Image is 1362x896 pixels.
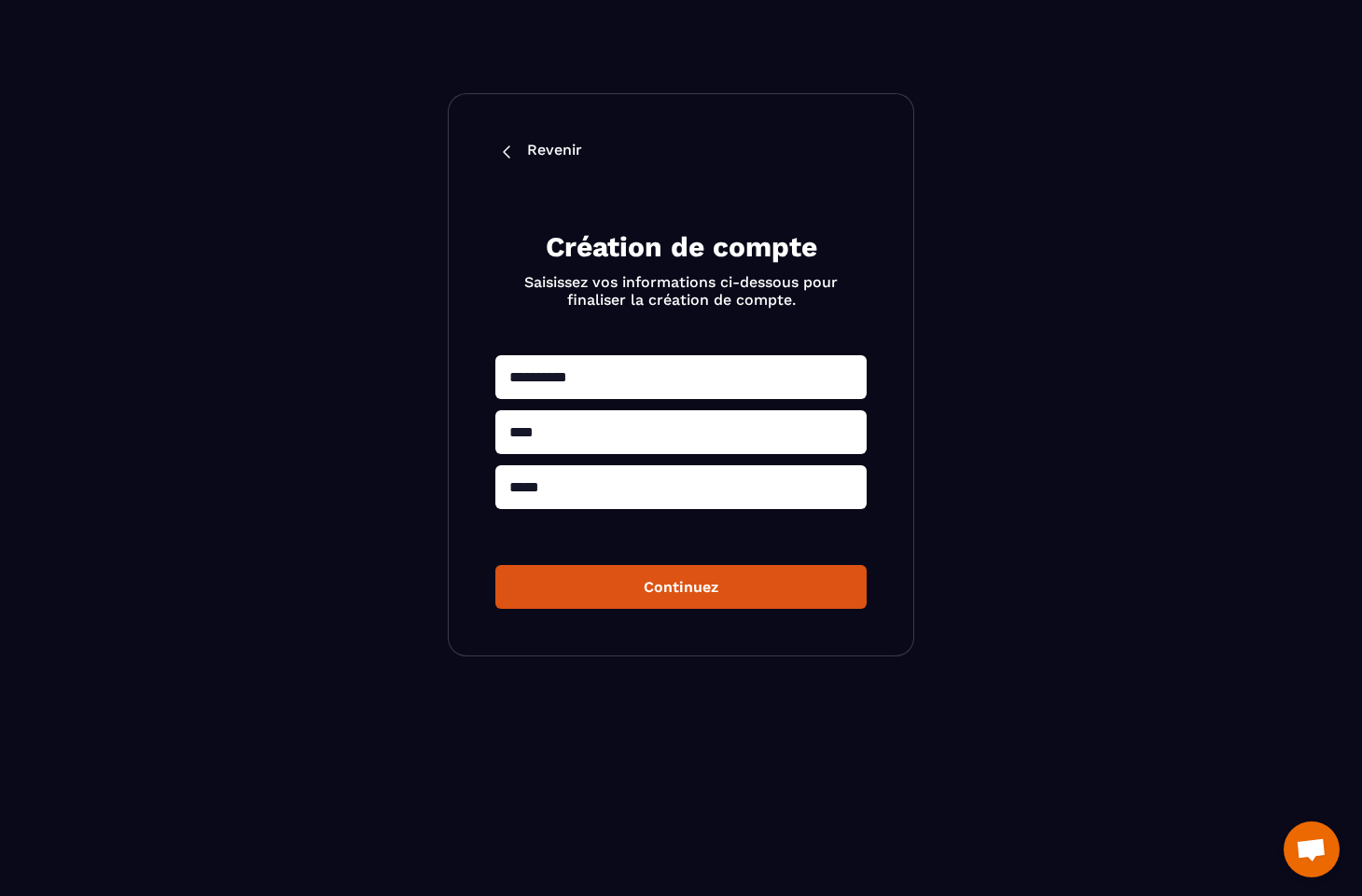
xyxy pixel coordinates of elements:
p: Revenir [527,141,582,163]
button: Continuez [495,565,867,609]
img: back [495,141,518,163]
p: Saisissez vos informations ci-dessous pour finaliser la création de compte. [518,273,844,309]
a: Revenir [495,141,867,163]
a: Ouvrir le chat [1284,821,1340,877]
h2: Création de compte [518,228,844,266]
